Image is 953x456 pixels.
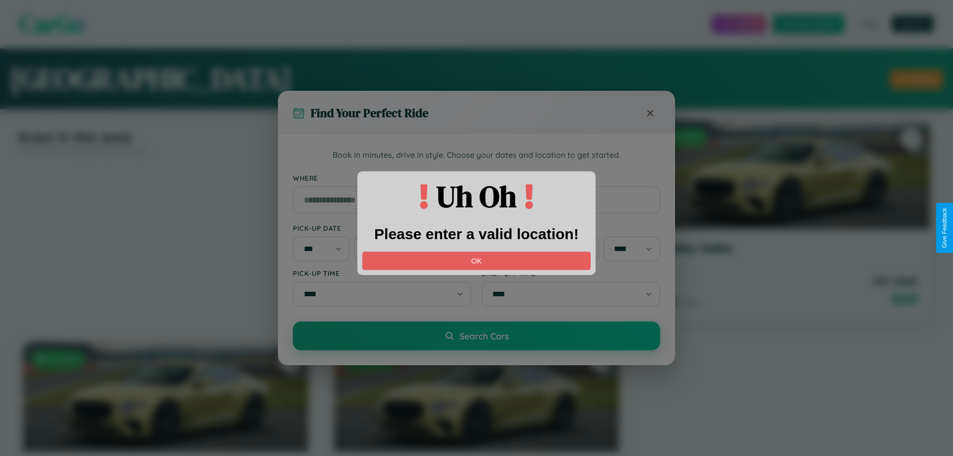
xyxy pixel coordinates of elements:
label: Drop-off Time [481,269,660,277]
label: Drop-off Date [481,224,660,232]
span: Search Cars [460,330,509,341]
label: Pick-up Date [293,224,472,232]
label: Pick-up Time [293,269,472,277]
label: Where [293,174,660,182]
h3: Find Your Perfect Ride [311,105,428,121]
p: Book in minutes, drive in style. Choose your dates and location to get started. [293,149,660,162]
